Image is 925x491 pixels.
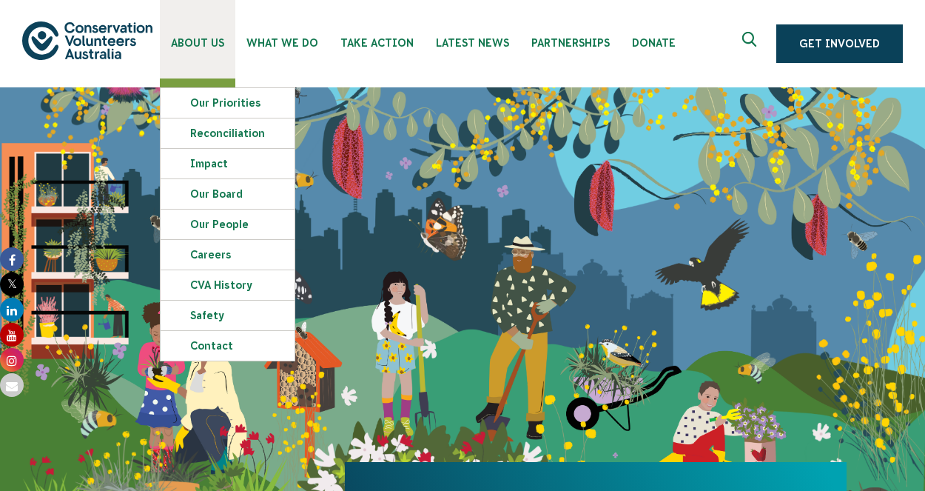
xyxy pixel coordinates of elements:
[161,210,295,239] a: Our People
[161,331,295,361] a: Contact
[171,37,224,49] span: About Us
[632,37,676,49] span: Donate
[246,37,318,49] span: What We Do
[733,26,769,61] button: Expand search box Close search box
[161,118,295,148] a: Reconciliation
[161,301,295,330] a: Safety
[742,32,761,56] span: Expand search box
[161,179,295,209] a: Our Board
[531,37,610,49] span: Partnerships
[776,24,903,63] a: Get Involved
[436,37,509,49] span: Latest News
[161,240,295,270] a: Careers
[161,88,295,118] a: Our Priorities
[161,270,295,300] a: CVA history
[340,37,414,49] span: Take Action
[22,21,152,59] img: logo.svg
[161,149,295,178] a: Impact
